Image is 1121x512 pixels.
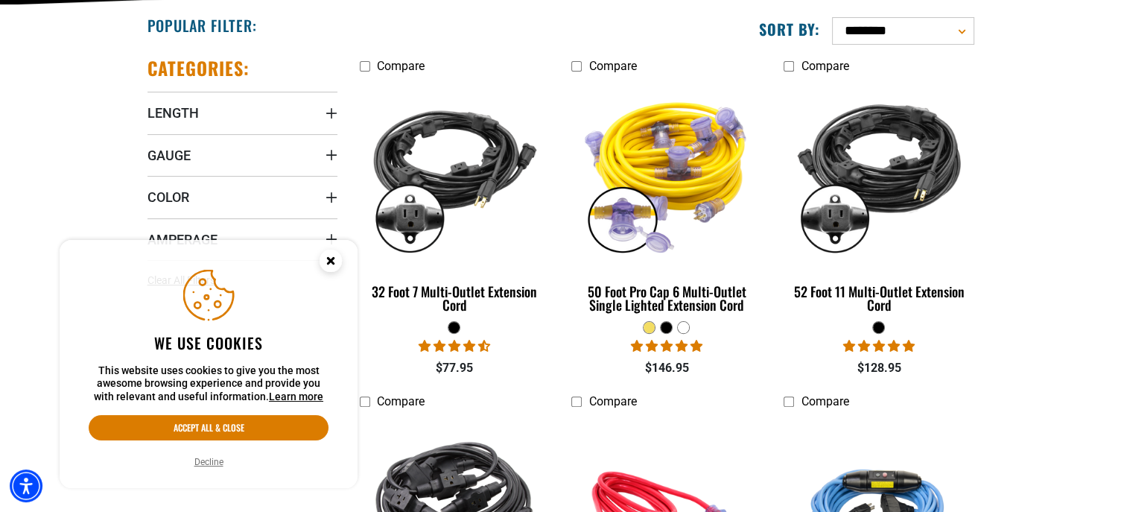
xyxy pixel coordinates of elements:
[573,88,760,259] img: yellow
[843,339,915,353] span: 4.95 stars
[147,134,337,176] summary: Gauge
[147,189,189,206] span: Color
[147,176,337,218] summary: Color
[377,59,425,73] span: Compare
[360,80,550,320] a: black 32 Foot 7 Multi-Outlet Extension Cord
[759,19,820,39] label: Sort by:
[147,16,257,35] h2: Popular Filter:
[89,333,328,353] h2: We use cookies
[304,240,358,286] button: Close this option
[147,104,199,121] span: Length
[10,470,42,502] div: Accessibility Menu
[89,415,328,440] button: Accept all & close
[360,359,550,377] div: $77.95
[801,394,848,408] span: Compare
[419,339,490,353] span: 4.67 stars
[147,231,217,248] span: Amperage
[360,285,550,312] div: 32 Foot 7 Multi-Outlet Extension Cord
[147,57,250,80] h2: Categories:
[147,92,337,133] summary: Length
[784,80,974,320] a: black 52 Foot 11 Multi-Outlet Extension Cord
[60,240,358,489] aside: Cookie Consent
[784,359,974,377] div: $128.95
[269,391,323,402] a: This website uses cookies to give you the most awesome browsing experience and provide you with r...
[588,394,636,408] span: Compare
[784,285,974,312] div: 52 Foot 11 Multi-Outlet Extension Cord
[801,59,848,73] span: Compare
[571,285,761,312] div: 50 Foot Pro Cap 6 Multi-Outlet Single Lighted Extension Cord
[785,88,973,259] img: black
[571,359,761,377] div: $146.95
[631,339,702,353] span: 4.80 stars
[361,88,548,259] img: black
[147,147,191,164] span: Gauge
[571,80,761,320] a: yellow 50 Foot Pro Cap 6 Multi-Outlet Single Lighted Extension Cord
[377,394,425,408] span: Compare
[588,59,636,73] span: Compare
[190,455,228,470] button: Decline
[147,218,337,260] summary: Amperage
[89,364,328,404] p: This website uses cookies to give you the most awesome browsing experience and provide you with r...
